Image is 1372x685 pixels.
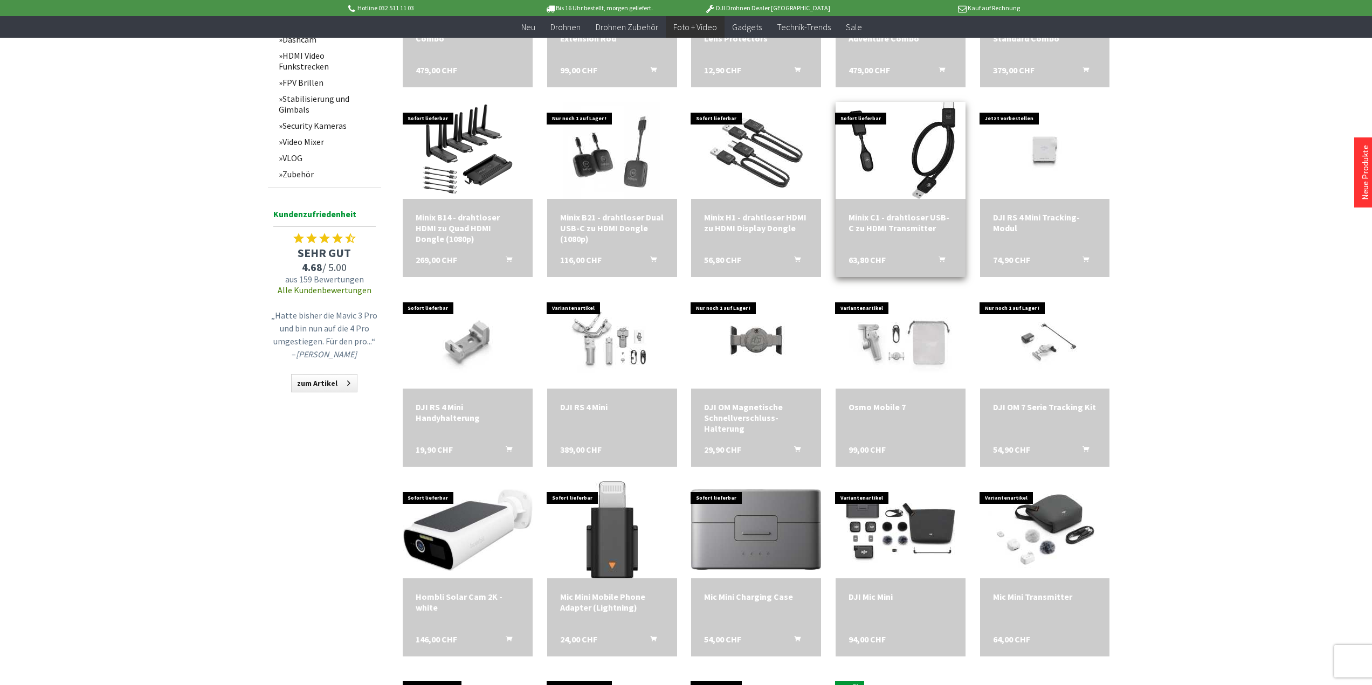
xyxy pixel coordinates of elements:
em: [PERSON_NAME] [296,349,357,359]
span: 99,00 CHF [849,444,886,455]
span: Foto + Video [673,22,717,32]
button: In den Warenkorb [637,65,663,79]
a: Mic Mini Charging Case 54,00 CHF In den Warenkorb [704,591,808,602]
span: 56,80 CHF [704,254,741,265]
div: DJI RS 4 Mini Tracking-Modul [993,212,1097,233]
a: Video Mixer [273,134,381,150]
button: In den Warenkorb [781,65,807,79]
button: In den Warenkorb [637,634,663,648]
span: 64,00 CHF [993,634,1030,645]
img: DJI RS 4 Mini [547,292,677,389]
img: Minix B21 - drahtloser Dual USB-C zu HDMI Dongle (1080p) [563,102,660,199]
span: 54,90 CHF [993,444,1030,455]
div: Hombli Solar Cam 2K - white [416,591,520,613]
a: Minix B14 - drahtloser HDMI zu Quad HDMI Dongle (1080p) 269,00 CHF In den Warenkorb [416,212,520,244]
button: In den Warenkorb [926,254,952,268]
span: 12,90 CHF [704,65,741,75]
span: Neu [521,22,535,32]
button: In den Warenkorb [781,444,807,458]
div: DJI OM Magnetische Schnellverschluss-Halterung [704,402,808,434]
button: In den Warenkorb [1070,254,1095,268]
span: 389,00 CHF [560,444,602,455]
a: DJI RS 4 Mini 389,00 CHF [560,402,664,412]
div: Minix H1 - drahtloser HDMI zu HDMI Display Dongle [704,212,808,233]
p: „Hatte bisher die Mavic 3 Pro und bin nun auf die 4 Pro umgestiegen. Für den pro...“ – [271,309,378,361]
span: 63,80 CHF [849,254,886,265]
a: Drohnen Zubehör [588,16,666,38]
a: Minix H1 - drahtloser HDMI zu HDMI Display Dongle 56,80 CHF In den Warenkorb [704,212,808,233]
a: Minix C1 - drahtloser USB-C zu HDMI Transmitter 63,80 CHF In den Warenkorb [849,212,953,233]
p: Hotline 032 511 11 03 [347,2,515,15]
p: Kauf auf Rechnung [852,2,1020,15]
span: Sale [846,22,862,32]
button: In den Warenkorb [637,254,663,268]
button: In den Warenkorb [493,444,519,458]
button: In den Warenkorb [493,254,519,268]
span: 4.68 [302,260,322,274]
span: 54,00 CHF [704,634,741,645]
span: aus 159 Bewertungen [268,274,381,285]
div: Minix C1 - drahtloser USB-C zu HDMI Transmitter [849,212,953,233]
img: Minix H1 - drahtloser HDMI zu HDMI Display Dongle [708,102,805,199]
span: Technik-Trends [777,22,831,32]
a: Sale [838,16,870,38]
span: 116,00 CHF [560,254,602,265]
div: DJI RS 4 Mini Handyhalterung [416,402,520,423]
a: Mic Mini Mobile Phone Adapter (Lightning) 24,00 CHF In den Warenkorb [560,591,664,613]
a: HDMI Video Funkstrecken [273,47,381,74]
a: Technik-Trends [769,16,838,38]
span: Kundenzufriedenheit [273,207,376,227]
a: Neu [514,16,543,38]
a: Drohnen [543,16,588,38]
a: FPV Brillen [273,74,381,91]
a: DJI OM 7 Serie Tracking Kit 54,90 CHF In den Warenkorb [993,402,1097,412]
button: In den Warenkorb [1070,444,1095,458]
span: / 5.00 [268,260,381,274]
a: Minix B21 - drahtloser Dual USB-C zu HDMI Dongle (1080p) 116,00 CHF In den Warenkorb [560,212,664,244]
div: DJI OM 7 Serie Tracking Kit [993,402,1097,412]
span: 479,00 CHF [849,65,890,75]
a: Gadgets [725,16,769,38]
img: DJI RS 4 Mini Tracking-Modul [980,102,1109,199]
p: DJI Drohnen Dealer [GEOGRAPHIC_DATA] [683,2,851,15]
a: DJI Mic Mini 94,00 CHF [849,591,953,602]
span: 19,90 CHF [416,444,453,455]
div: Minix B21 - drahtloser Dual USB-C zu HDMI Dongle (1080p) [560,212,664,244]
a: Osmo Mobile 7 99,00 CHF [849,402,953,412]
a: Dashcam [273,31,381,47]
div: Mic Mini Transmitter [993,591,1097,602]
a: Hombli Solar Cam 2K - white 146,00 CHF In den Warenkorb [416,591,520,613]
img: Minix B14 - drahtloser HDMI zu Quad HDMI Dongle (1080p) [419,102,516,199]
img: Mic Mini Charging Case [691,489,821,570]
a: VLOG [273,150,381,166]
img: DJI RS 4 Mini Handyhalterung [403,292,532,389]
span: 29,90 CHF [704,444,741,455]
a: Security Kameras [273,117,381,134]
a: Zubehör [273,166,381,182]
a: Foto + Video [666,16,725,38]
a: Stabilisierung und Gimbals [273,91,381,117]
span: Gadgets [732,22,762,32]
img: Minix C1 - drahtloser USB-C zu HDMI Transmitter [846,102,955,199]
a: zum Artikel [291,374,357,392]
span: 99,00 CHF [560,65,597,75]
img: Hombli Solar Cam 2K - white [403,489,533,571]
a: Alle Kundenbewertungen [278,285,371,295]
span: Drohnen [550,22,581,32]
span: 146,00 CHF [416,634,457,645]
div: DJI Mic Mini [849,591,953,602]
button: In den Warenkorb [926,65,952,79]
img: DJI OM 7 Serie Tracking Kit [982,292,1108,389]
img: DJI Mic Mini [843,481,958,578]
span: 479,00 CHF [416,65,457,75]
button: In den Warenkorb [781,254,807,268]
span: SEHR GUT [268,245,381,260]
span: 24,00 CHF [560,634,597,645]
a: DJI RS 4 Mini Tracking-Modul 74,90 CHF In den Warenkorb [993,212,1097,233]
button: In den Warenkorb [781,634,807,648]
span: 269,00 CHF [416,254,457,265]
div: Mic Mini Mobile Phone Adapter (Lightning) [560,591,664,613]
div: Osmo Mobile 7 [849,402,953,412]
button: In den Warenkorb [1070,65,1095,79]
p: Bis 16 Uhr bestellt, morgen geliefert. [515,2,683,15]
